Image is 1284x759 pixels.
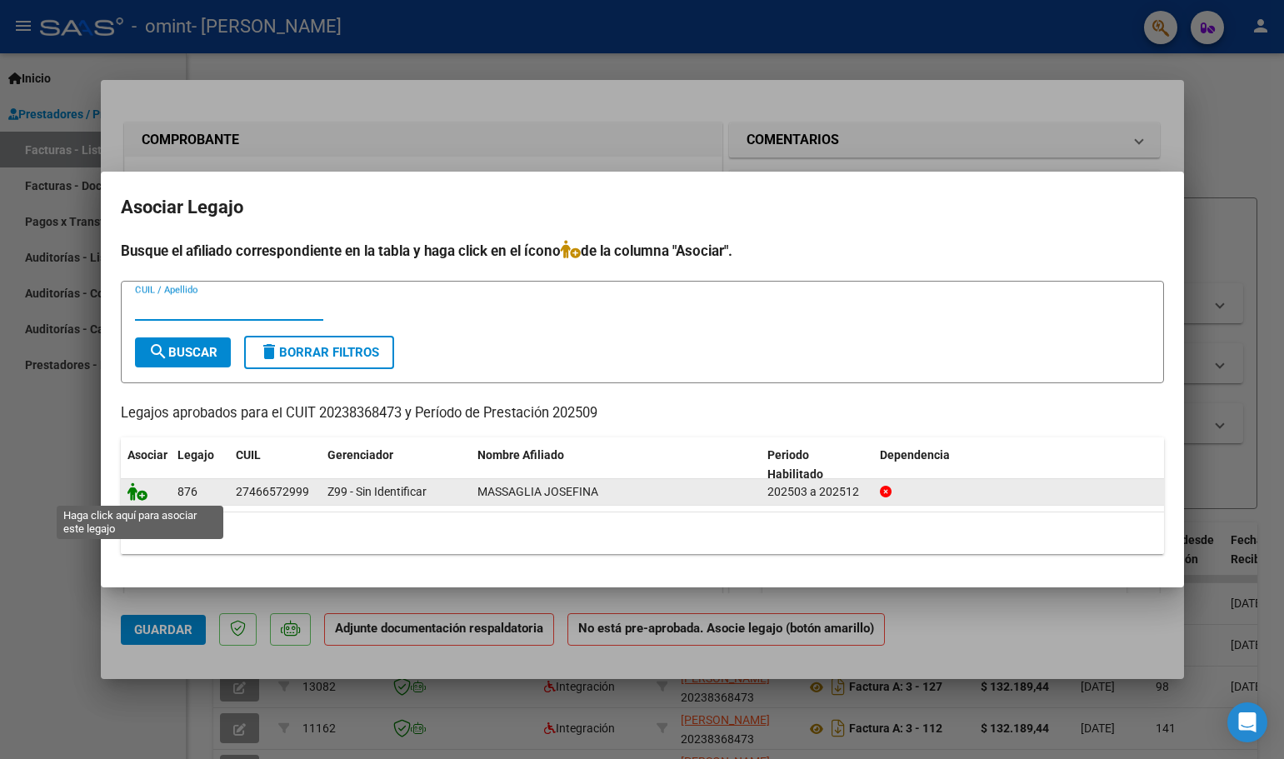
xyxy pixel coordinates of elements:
span: Periodo Habilitado [767,448,823,481]
datatable-header-cell: Asociar [121,437,171,492]
datatable-header-cell: Dependencia [873,437,1164,492]
div: 1 registros [121,512,1164,554]
datatable-header-cell: Periodo Habilitado [761,437,873,492]
div: 202503 a 202512 [767,482,867,502]
div: 27466572999 [236,482,309,502]
span: 876 [177,485,197,498]
p: Legajos aprobados para el CUIT 20238368473 y Período de Prestación 202509 [121,403,1164,424]
h2: Asociar Legajo [121,192,1164,223]
span: CUIL [236,448,261,462]
button: Borrar Filtros [244,336,394,369]
div: Open Intercom Messenger [1227,702,1267,742]
span: Nombre Afiliado [477,448,564,462]
datatable-header-cell: Nombre Afiliado [471,437,762,492]
datatable-header-cell: Legajo [171,437,229,492]
span: Buscar [148,345,217,360]
datatable-header-cell: Gerenciador [321,437,471,492]
span: Asociar [127,448,167,462]
mat-icon: delete [259,342,279,362]
datatable-header-cell: CUIL [229,437,321,492]
h4: Busque el afiliado correspondiente en la tabla y haga click en el ícono de la columna "Asociar". [121,240,1164,262]
mat-icon: search [148,342,168,362]
button: Buscar [135,337,231,367]
span: Z99 - Sin Identificar [327,485,427,498]
span: Legajo [177,448,214,462]
span: Gerenciador [327,448,393,462]
span: Borrar Filtros [259,345,379,360]
span: Dependencia [880,448,950,462]
span: MASSAGLIA JOSEFINA [477,485,598,498]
